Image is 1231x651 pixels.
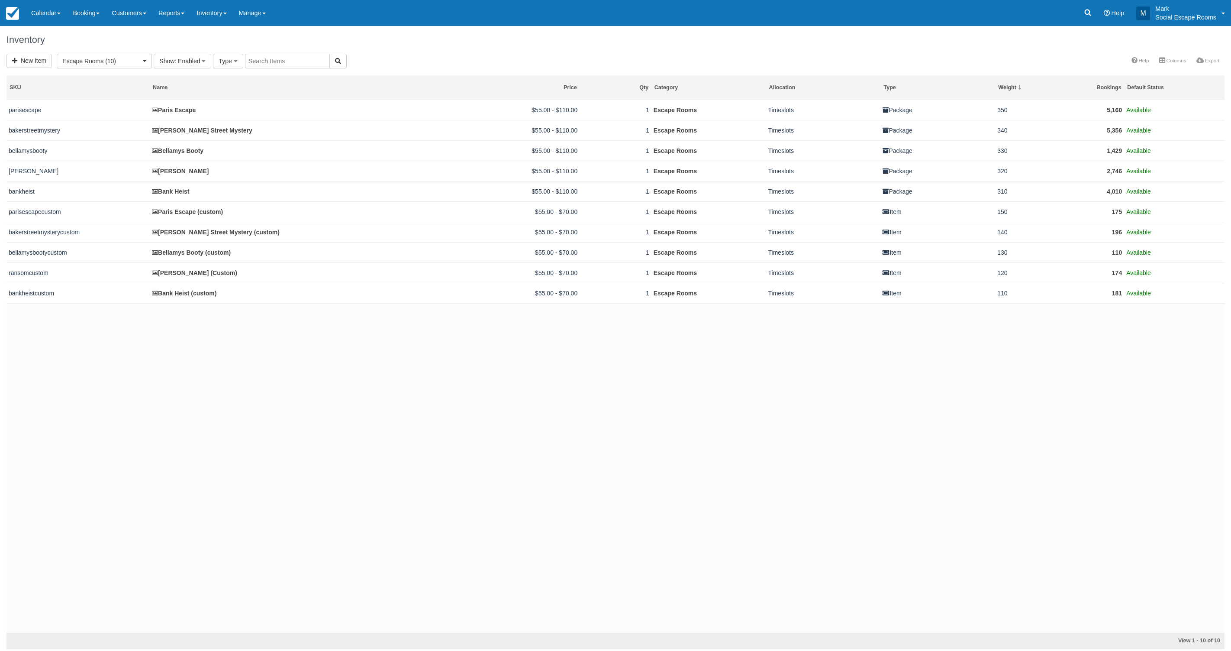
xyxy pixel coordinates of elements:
h1: Inventory [6,35,1225,45]
div: Bookings [1056,84,1121,91]
div: Weight [998,84,1050,91]
td: Bellamys Booty [150,140,436,161]
td: ransomcustom [6,262,150,283]
td: Available [1124,161,1225,181]
span: : Enabled [174,58,200,65]
span: Available [1126,168,1151,175]
a: 174 [1112,269,1122,276]
div: Default Status [1127,84,1221,91]
span: Available [1126,127,1151,134]
td: 175 [1053,201,1125,222]
td: Available [1124,283,1225,303]
td: 340 [995,120,1052,140]
td: Escape Rooms [651,262,766,283]
td: Timeslots [766,100,881,120]
span: Available [1126,208,1151,215]
a: Escape Rooms [654,107,697,113]
span: Available [1126,290,1151,297]
p: Social Escape Rooms [1155,13,1216,22]
td: 1 [580,100,651,120]
td: 150 [995,201,1052,222]
a: 5,356 [1107,127,1122,134]
span: Available [1126,269,1151,276]
td: Available [1124,100,1225,120]
td: Item [880,201,995,222]
td: $55.00 - $70.00 [436,283,580,303]
td: Paris Escape [150,100,436,120]
td: Package [880,181,995,201]
a: [PERSON_NAME] (Custom) [152,269,237,276]
td: bankheistcustom [6,283,150,303]
td: Available [1124,222,1225,242]
td: 350 [995,100,1052,120]
td: Timeslots [766,283,881,303]
td: 320 [995,161,1052,181]
div: View 1 - 10 of 10 [823,637,1220,645]
a: 181 [1112,290,1122,297]
td: Escape Rooms [651,100,766,120]
a: Export [1191,55,1225,67]
td: Package [880,120,995,140]
div: SKU [10,84,147,91]
td: Escape Rooms [651,283,766,303]
td: Escape Rooms [651,120,766,140]
td: Escape Rooms [651,222,766,242]
td: Item [880,262,995,283]
p: Mark [1155,4,1216,13]
td: 5,160 [1053,100,1125,120]
div: Qty [583,84,648,91]
a: Escape Rooms [654,249,697,256]
a: 196 [1112,229,1122,236]
a: Paris Escape (custom) [152,208,223,215]
a: Paris Escape [152,107,196,113]
td: Paris Escape (custom) [150,201,436,222]
a: [PERSON_NAME] Street Mystery [152,127,252,134]
td: parisescape [6,100,150,120]
a: 175 [1112,208,1122,215]
td: ransom [6,161,150,181]
td: 4,010 [1053,181,1125,201]
td: Timeslots [766,201,881,222]
td: $55.00 - $70.00 [436,201,580,222]
td: Timeslots [766,262,881,283]
span: Available [1126,188,1151,195]
a: Bellamys Booty (custom) [152,249,231,256]
div: M [1136,6,1150,20]
td: Baker Street Mystery [150,120,436,140]
td: Escape Rooms [651,140,766,161]
a: 4,010 [1107,188,1122,195]
td: $55.00 - $70.00 [436,242,580,262]
td: Ransom [150,161,436,181]
td: bakerstreetmysterycustom [6,222,150,242]
td: 1 [580,181,651,201]
i: Help [1104,10,1110,16]
td: 1 [580,222,651,242]
td: bellamysbooty [6,140,150,161]
a: Help [1126,55,1154,67]
a: Escape Rooms [654,290,697,297]
span: Available [1126,249,1151,256]
a: Escape Rooms [654,127,697,134]
td: Bank Heist (custom) [150,283,436,303]
td: Available [1124,262,1225,283]
td: Available [1124,140,1225,161]
td: 1 [580,262,651,283]
span: Type [219,58,232,65]
td: 310 [995,181,1052,201]
td: Timeslots [766,120,881,140]
td: bankheist [6,181,150,201]
td: $55.00 - $70.00 [436,262,580,283]
td: 140 [995,222,1052,242]
a: 1,429 [1107,147,1122,154]
td: Package [880,100,995,120]
a: New Item [6,54,52,68]
td: $55.00 - $70.00 [436,222,580,242]
td: Timeslots [766,222,881,242]
td: 181 [1053,283,1125,303]
a: 110 [1112,249,1122,256]
td: Item [880,242,995,262]
td: 2,746 [1053,161,1125,181]
td: Escape Rooms [651,181,766,201]
td: 5,356 [1053,120,1125,140]
td: 120 [995,262,1052,283]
